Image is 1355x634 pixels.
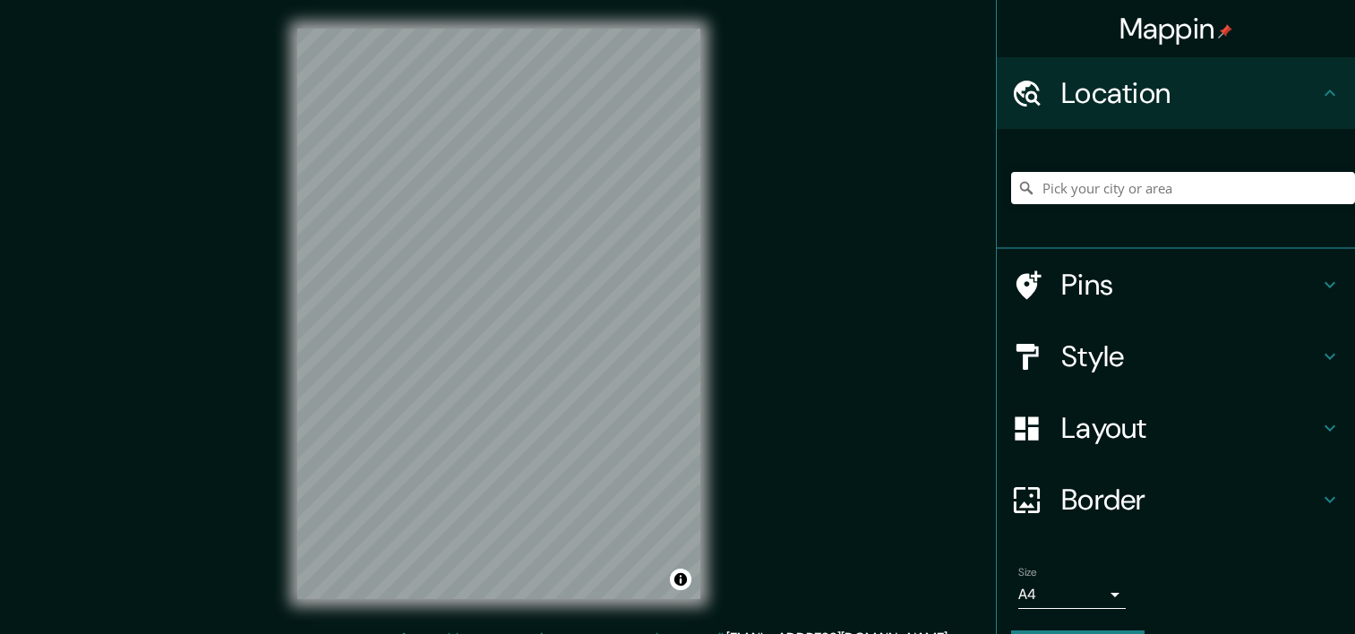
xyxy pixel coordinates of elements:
div: Style [997,321,1355,392]
div: Layout [997,392,1355,464]
img: pin-icon.png [1218,24,1232,39]
div: Border [997,464,1355,535]
div: Location [997,57,1355,129]
h4: Layout [1061,410,1319,446]
h4: Mappin [1119,11,1233,47]
h4: Pins [1061,267,1319,303]
button: Toggle attribution [670,569,691,590]
label: Size [1018,565,1037,580]
canvas: Map [297,29,700,599]
div: Pins [997,249,1355,321]
h4: Style [1061,338,1319,374]
h4: Border [1061,482,1319,518]
div: A4 [1018,580,1126,609]
iframe: Help widget launcher [1196,564,1335,614]
h4: Location [1061,75,1319,111]
input: Pick your city or area [1011,172,1355,204]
